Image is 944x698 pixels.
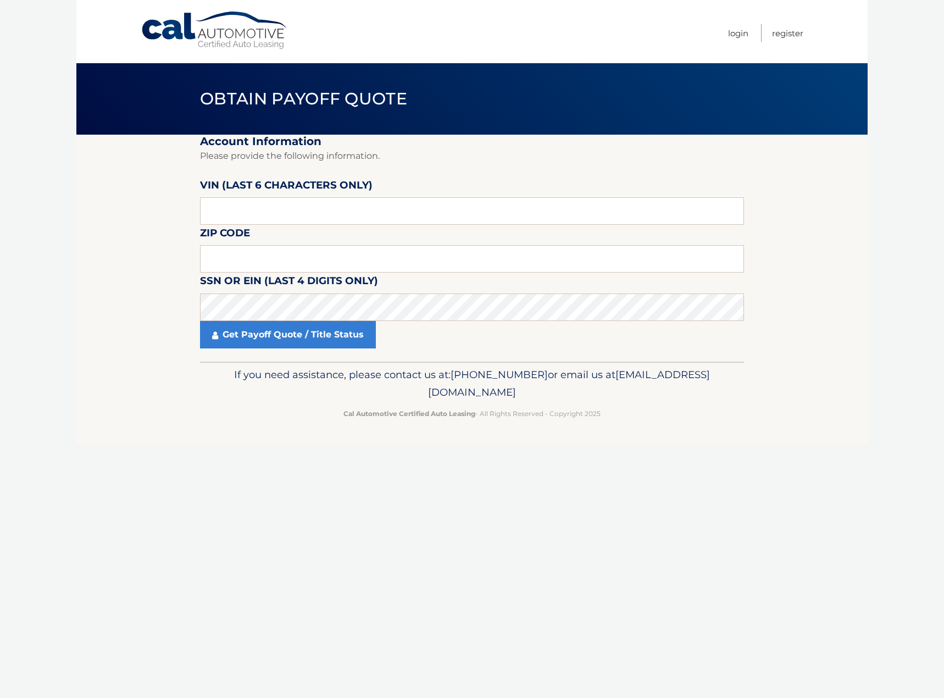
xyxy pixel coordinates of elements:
a: Login [728,24,748,42]
a: Get Payoff Quote / Title Status [200,321,376,348]
p: - All Rights Reserved - Copyright 2025 [207,408,737,419]
strong: Cal Automotive Certified Auto Leasing [343,409,475,418]
label: VIN (last 6 characters only) [200,177,373,197]
label: SSN or EIN (last 4 digits only) [200,273,378,293]
p: If you need assistance, please contact us at: or email us at [207,366,737,401]
a: Cal Automotive [141,11,289,50]
label: Zip Code [200,225,250,245]
p: Please provide the following information. [200,148,744,164]
a: Register [772,24,803,42]
h2: Account Information [200,135,744,148]
span: Obtain Payoff Quote [200,88,407,109]
span: [PHONE_NUMBER] [451,368,548,381]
